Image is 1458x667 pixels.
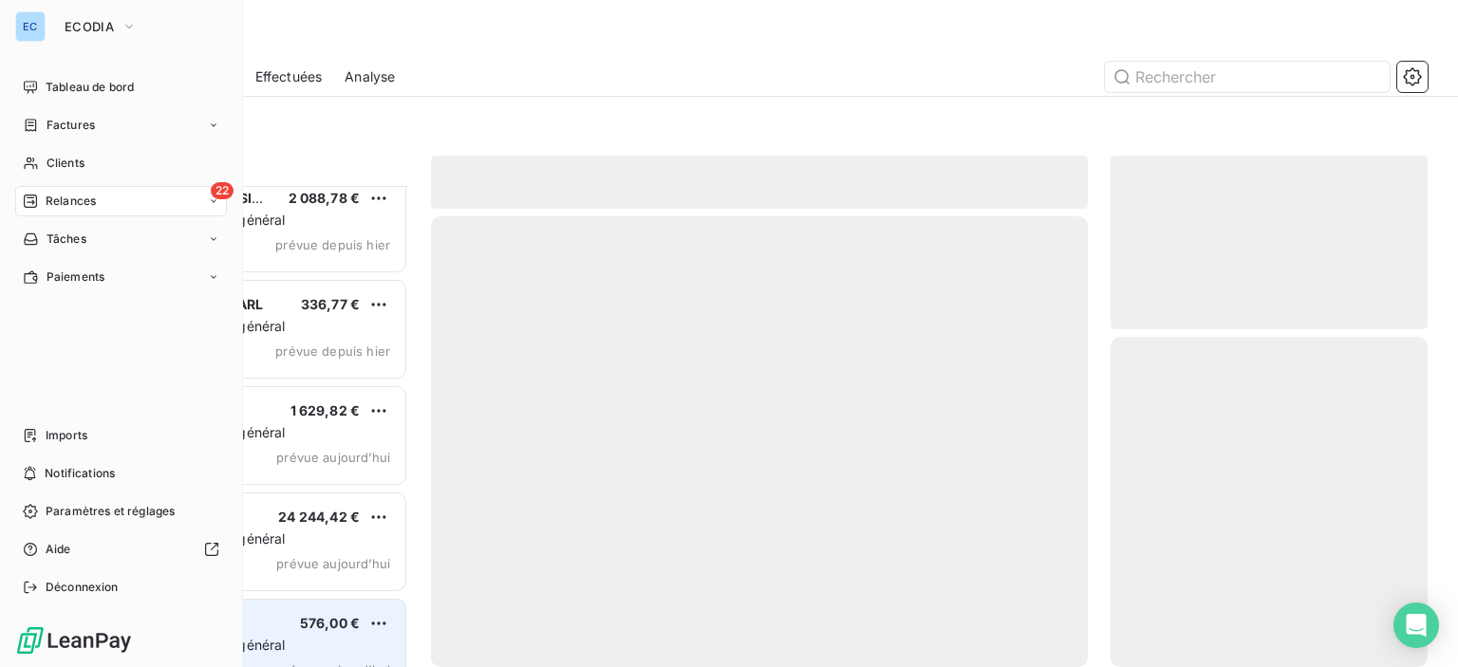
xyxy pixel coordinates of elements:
span: Aide [46,541,71,558]
span: 2 088,78 € [289,190,361,206]
span: prévue depuis hier [275,237,390,252]
span: Effectuées [255,67,323,86]
span: ECODIA [65,19,114,34]
span: Notifications [45,465,115,482]
span: 1 629,82 € [290,402,361,418]
span: 24 244,42 € [278,509,360,525]
span: Clients [47,155,84,172]
span: Imports [46,427,87,444]
div: grid [91,186,408,667]
a: Aide [15,534,227,565]
div: EC [15,11,46,42]
span: Factures [47,117,95,134]
span: prévue depuis hier [275,343,390,359]
span: Déconnexion [46,579,119,596]
span: 22 [211,182,234,199]
span: Tâches [47,231,86,248]
div: Open Intercom Messenger [1393,602,1439,648]
input: Rechercher [1105,62,1390,92]
span: Analyse [345,67,395,86]
img: Logo LeanPay [15,625,133,656]
span: prévue aujourd’hui [276,450,390,465]
span: Paramètres et réglages [46,503,175,520]
span: Relances [46,193,96,210]
span: 576,00 € [300,615,360,631]
span: 336,77 € [301,296,360,312]
span: Tableau de bord [46,79,134,96]
span: prévue aujourd’hui [276,556,390,571]
span: Paiements [47,269,104,286]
